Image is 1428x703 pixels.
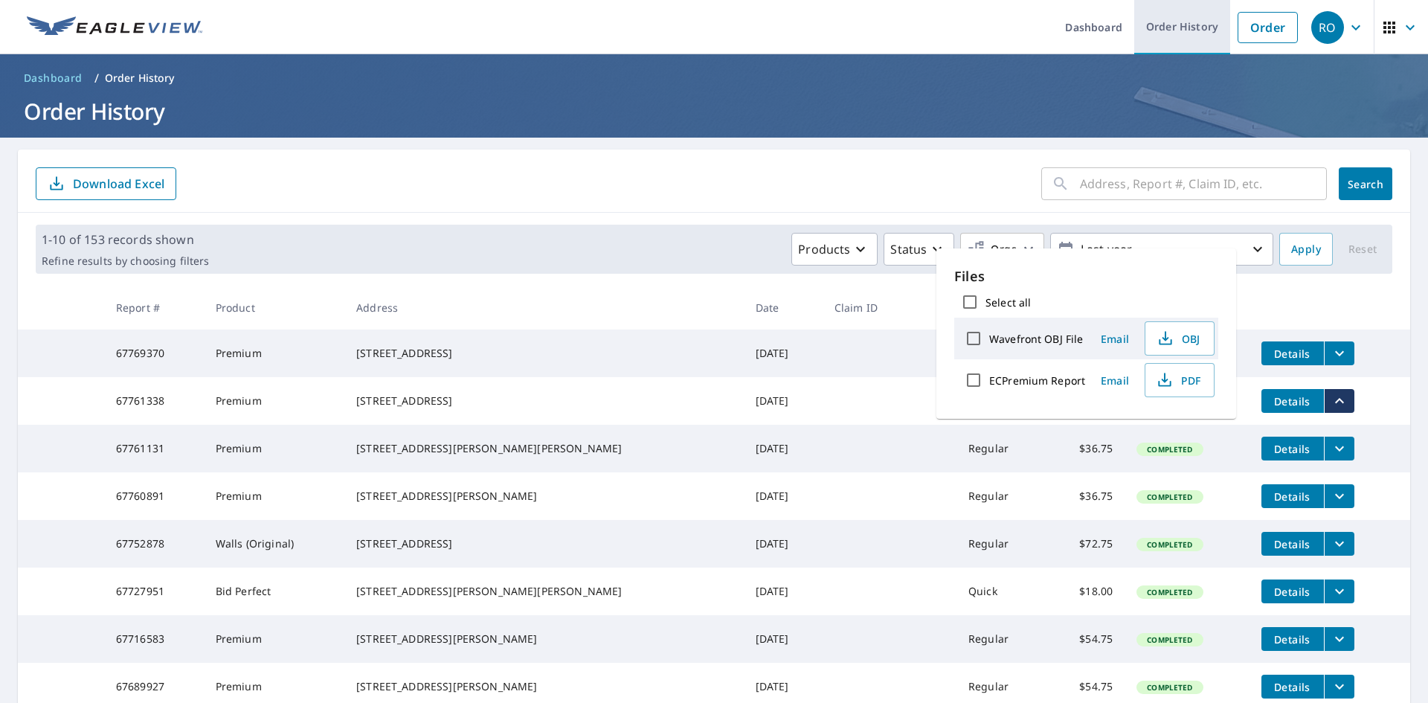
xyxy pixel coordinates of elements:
[204,286,344,330] th: Product
[36,167,176,200] button: Download Excel
[1145,321,1215,356] button: OBJ
[344,286,744,330] th: Address
[1097,373,1133,388] span: Email
[744,330,823,377] td: [DATE]
[1324,341,1354,365] button: filesDropdownBtn-67769370
[1324,532,1354,556] button: filesDropdownBtn-67752878
[1324,580,1354,603] button: filesDropdownBtn-67727951
[985,295,1031,309] label: Select all
[356,679,732,694] div: [STREET_ADDRESS][PERSON_NAME]
[956,615,1046,663] td: Regular
[1324,484,1354,508] button: filesDropdownBtn-67760891
[204,425,344,472] td: Premium
[1046,425,1125,472] td: $36.75
[1270,632,1315,646] span: Details
[1311,11,1344,44] div: RO
[1324,389,1354,413] button: filesDropdownBtn-67761338
[744,520,823,568] td: [DATE]
[104,568,204,615] td: 67727951
[967,240,1017,259] span: Orgs
[204,330,344,377] td: Premium
[1339,167,1392,200] button: Search
[104,377,204,425] td: 67761338
[744,425,823,472] td: [DATE]
[1279,233,1333,266] button: Apply
[956,568,1046,615] td: Quick
[1138,492,1201,502] span: Completed
[1261,627,1324,651] button: detailsBtn-67716583
[1046,520,1125,568] td: $72.75
[1145,363,1215,397] button: PDF
[104,286,204,330] th: Report #
[104,472,204,520] td: 67760891
[204,615,344,663] td: Premium
[1270,394,1315,408] span: Details
[1138,444,1201,455] span: Completed
[356,441,732,456] div: [STREET_ADDRESS][PERSON_NAME][PERSON_NAME]
[104,330,204,377] td: 67769370
[1270,489,1315,504] span: Details
[18,66,89,90] a: Dashboard
[989,373,1085,388] label: ECPremium Report
[1324,627,1354,651] button: filesDropdownBtn-67716583
[798,240,850,258] p: Products
[1261,389,1324,413] button: detailsBtn-67761338
[890,240,927,258] p: Status
[94,69,99,87] li: /
[204,377,344,425] td: Premium
[356,346,732,361] div: [STREET_ADDRESS]
[104,425,204,472] td: 67761131
[24,71,83,86] span: Dashboard
[1138,635,1201,645] span: Completed
[1138,587,1201,597] span: Completed
[956,472,1046,520] td: Regular
[1351,177,1380,191] span: Search
[744,568,823,615] td: [DATE]
[1050,233,1273,266] button: Last year
[1291,240,1321,259] span: Apply
[1324,437,1354,460] button: filesDropdownBtn-67761131
[1324,675,1354,699] button: filesDropdownBtn-67689927
[1270,347,1315,361] span: Details
[744,286,823,330] th: Date
[960,233,1044,266] button: Orgs
[791,233,878,266] button: Products
[956,425,1046,472] td: Regular
[1138,682,1201,693] span: Completed
[1270,680,1315,694] span: Details
[356,394,732,408] div: [STREET_ADDRESS]
[1261,532,1324,556] button: detailsBtn-67752878
[27,16,202,39] img: EV Logo
[356,632,732,646] div: [STREET_ADDRESS][PERSON_NAME]
[1154,330,1202,347] span: OBJ
[1080,163,1327,205] input: Address, Report #, Claim ID, etc.
[1154,371,1202,389] span: PDF
[1261,675,1324,699] button: detailsBtn-67689927
[884,233,954,266] button: Status
[18,66,1410,90] nav: breadcrumb
[1261,437,1324,460] button: detailsBtn-67761131
[18,96,1410,126] h1: Order History
[42,254,209,268] p: Refine results by choosing filters
[204,568,344,615] td: Bid Perfect
[1046,472,1125,520] td: $36.75
[956,520,1046,568] td: Regular
[104,615,204,663] td: 67716583
[1091,369,1139,392] button: Email
[42,231,209,248] p: 1-10 of 153 records shown
[744,377,823,425] td: [DATE]
[1270,585,1315,599] span: Details
[1238,12,1298,43] a: Order
[1097,332,1133,346] span: Email
[954,266,1218,286] p: Files
[356,489,732,504] div: [STREET_ADDRESS][PERSON_NAME]
[1046,615,1125,663] td: $54.75
[105,71,175,86] p: Order History
[744,615,823,663] td: [DATE]
[356,536,732,551] div: [STREET_ADDRESS]
[1091,327,1139,350] button: Email
[104,520,204,568] td: 67752878
[1261,341,1324,365] button: detailsBtn-67769370
[1138,539,1201,550] span: Completed
[989,332,1083,346] label: Wavefront OBJ File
